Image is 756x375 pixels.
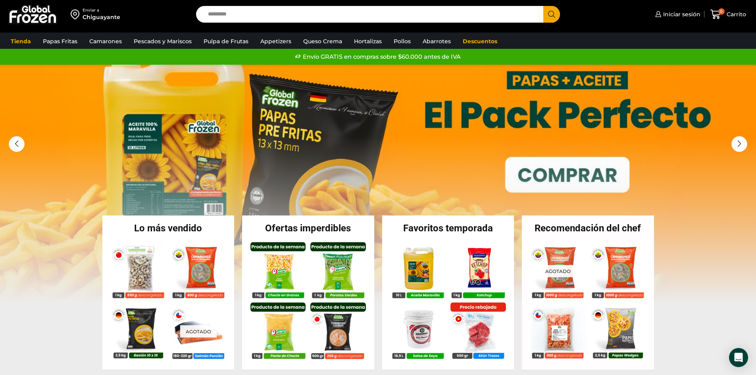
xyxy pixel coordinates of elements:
[130,34,196,49] a: Pescados y Mariscos
[200,34,252,49] a: Pulpa de Frutas
[653,6,700,22] a: Iniciar sesión
[242,223,374,233] h2: Ofertas imperdibles
[85,34,126,49] a: Camarones
[543,6,560,23] button: Search button
[39,34,81,49] a: Papas Fritas
[708,5,748,24] a: 0 Carrito
[83,8,120,13] div: Enviar a
[350,34,386,49] a: Hortalizas
[729,348,748,367] div: Open Intercom Messenger
[661,10,700,18] span: Iniciar sesión
[71,8,83,21] img: address-field-icon.svg
[540,265,576,277] p: Agotado
[382,223,514,233] h2: Favoritos temporada
[180,325,216,338] p: Agotado
[7,34,35,49] a: Tienda
[256,34,295,49] a: Appetizers
[522,223,654,233] h2: Recomendación del chef
[299,34,346,49] a: Queso Crema
[731,136,747,152] div: Next slide
[102,223,235,233] h2: Lo más vendido
[83,13,120,21] div: Chiguayante
[390,34,415,49] a: Pollos
[725,10,746,18] span: Carrito
[459,34,501,49] a: Descuentos
[9,136,25,152] div: Previous slide
[419,34,455,49] a: Abarrotes
[718,8,725,15] span: 0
